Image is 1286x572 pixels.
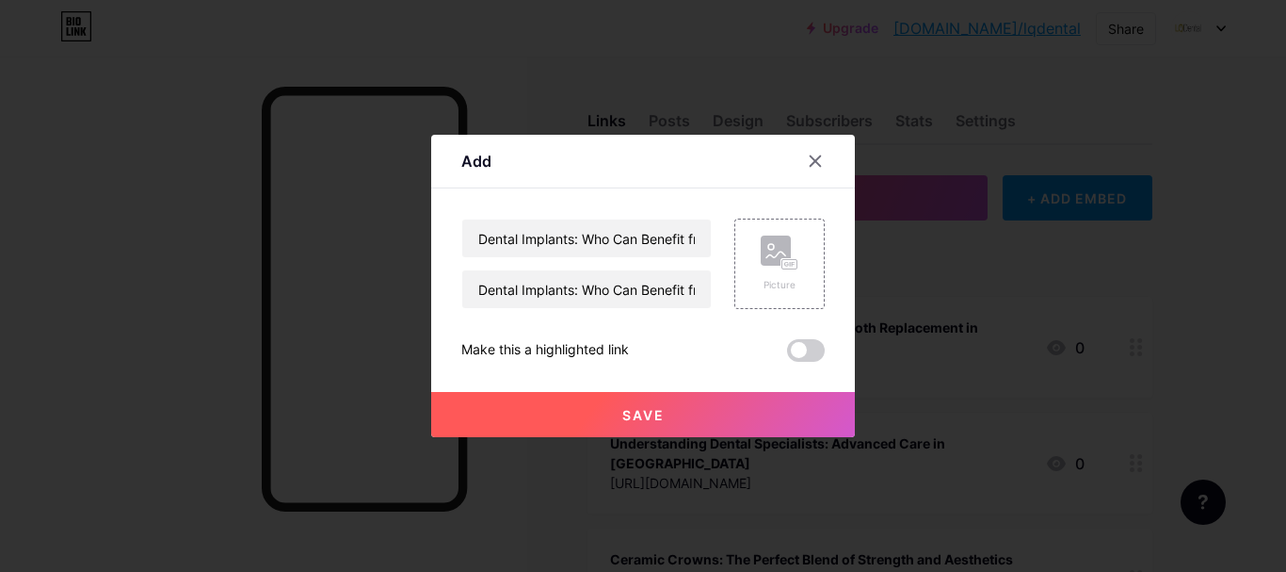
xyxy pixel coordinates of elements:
[461,150,491,172] div: Add
[622,407,665,423] span: Save
[461,339,629,362] div: Make this a highlighted link
[462,220,711,257] input: Title
[431,392,855,437] button: Save
[761,278,798,292] div: Picture
[462,270,711,308] input: URL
